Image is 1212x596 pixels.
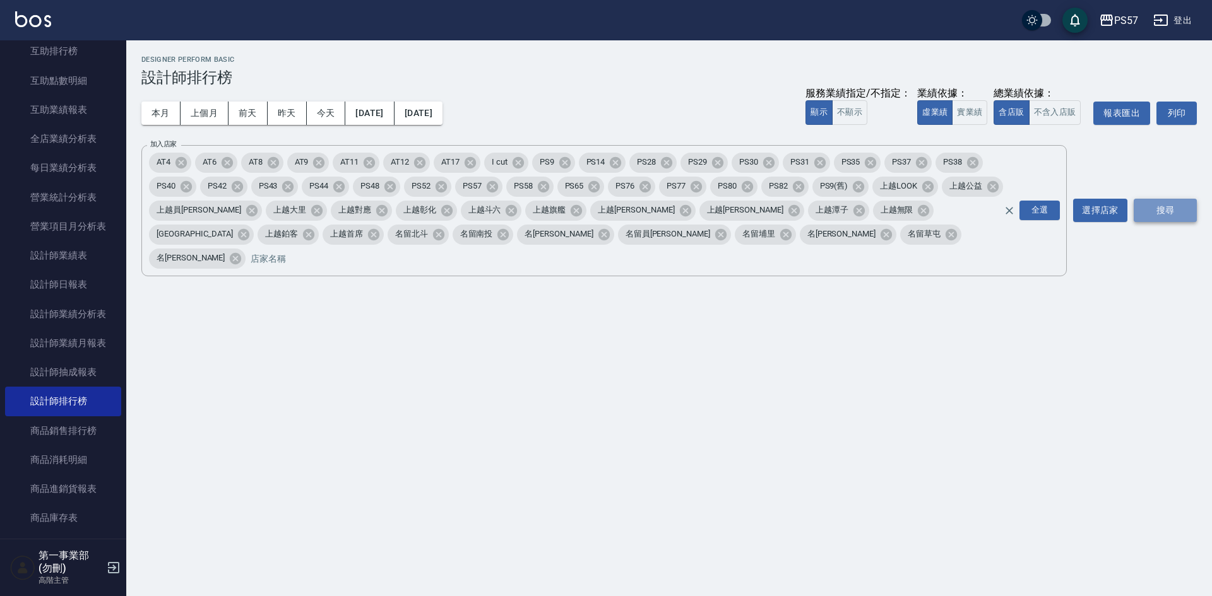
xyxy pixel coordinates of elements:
button: 搜尋 [1134,199,1197,222]
a: 商品進銷貨報表 [5,474,121,503]
div: 總業績依據： [994,87,1087,100]
div: 上越無限 [873,201,934,221]
a: 設計師業績表 [5,241,121,270]
span: [GEOGRAPHIC_DATA] [149,228,241,240]
button: 上個月 [181,102,229,125]
span: I cut [484,156,515,168]
div: PS9 [532,153,575,173]
button: 昨天 [268,102,307,125]
span: 名[PERSON_NAME] [517,228,600,240]
a: 設計師日報表 [5,270,121,299]
input: 店家名稱 [247,247,1026,269]
span: PS52 [404,180,438,192]
span: 上越彰化 [396,204,444,216]
span: 上越潭子 [808,204,856,216]
button: 報表匯出 [1093,102,1150,125]
h2: Designer Perform Basic [141,56,1197,64]
span: PS30 [732,156,766,168]
div: 上越對應 [331,201,392,221]
span: PS76 [608,180,642,192]
button: 本月 [141,102,181,125]
div: 上越彰化 [396,201,457,221]
div: AT9 [287,153,330,173]
a: 商品庫存表 [5,503,121,532]
span: 名留埔里 [735,228,783,240]
div: PS57 [455,177,502,197]
div: PS76 [608,177,655,197]
div: PS82 [761,177,809,197]
div: 上越LOOK [872,177,938,197]
span: 上越斗六 [461,204,509,216]
div: AT17 [434,153,480,173]
div: PS29 [680,153,728,173]
h5: 第一事業部 (勿刪) [39,549,103,575]
div: 服務業績指定/不指定： [805,87,911,100]
div: 上越斗六 [461,201,522,221]
div: PS44 [302,177,349,197]
div: PS58 [506,177,554,197]
div: PS77 [659,177,706,197]
span: 上越LOOK [872,180,925,192]
div: PS42 [200,177,247,197]
div: I cut [484,153,528,173]
div: AT8 [241,153,283,173]
div: PS35 [834,153,881,173]
span: 上越鉑客 [258,228,306,240]
div: 上越潭子 [808,201,869,221]
button: 顯示 [805,100,833,125]
a: 商品庫存盤點表 [5,533,121,562]
button: save [1062,8,1088,33]
div: PS57 [1114,13,1138,28]
div: 名[PERSON_NAME] [517,225,614,245]
a: 互助點數明細 [5,66,121,95]
label: 加入店家 [150,139,177,149]
div: 名留南投 [453,225,514,245]
span: PS40 [149,180,183,192]
span: PS31 [783,156,817,168]
span: 上越大里 [266,204,314,216]
div: 上越鉑客 [258,225,319,245]
div: 名留員[PERSON_NAME] [618,225,731,245]
span: PS37 [884,156,918,168]
button: Clear [1001,202,1018,219]
span: PS35 [834,156,868,168]
div: PS14 [579,153,626,173]
a: 互助排行榜 [5,37,121,66]
div: PS9(舊) [812,177,869,197]
span: PS77 [659,180,693,192]
span: PS58 [506,180,540,192]
span: 上越[PERSON_NAME] [590,204,682,216]
span: PS48 [353,180,387,192]
span: AT9 [287,156,316,168]
span: PS82 [761,180,795,192]
a: 營業統計分析表 [5,183,121,212]
img: Person [10,555,35,580]
span: 上越[PERSON_NAME] [699,204,791,216]
div: 上越旗艦 [525,201,586,221]
span: AT4 [149,156,178,168]
span: AT12 [383,156,417,168]
span: PS29 [680,156,715,168]
span: AT11 [333,156,366,168]
a: 互助業績報表 [5,95,121,124]
span: PS80 [710,180,744,192]
div: PS30 [732,153,779,173]
span: 上越首席 [323,228,371,240]
span: 上越公益 [942,180,990,192]
a: 設計師抽成報表 [5,358,121,387]
a: 每日業績分析表 [5,153,121,182]
a: 商品銷售排行榜 [5,416,121,445]
button: 實業績 [952,100,987,125]
span: 上越無限 [873,204,921,216]
div: 全選 [1019,201,1060,220]
button: [DATE] [345,102,394,125]
button: 不顯示 [832,100,867,125]
div: AT11 [333,153,379,173]
div: 上越公益 [942,177,1003,197]
img: Logo [15,11,51,27]
span: PS14 [579,156,613,168]
span: PS38 [936,156,970,168]
span: 上越對應 [331,204,379,216]
button: 今天 [307,102,346,125]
